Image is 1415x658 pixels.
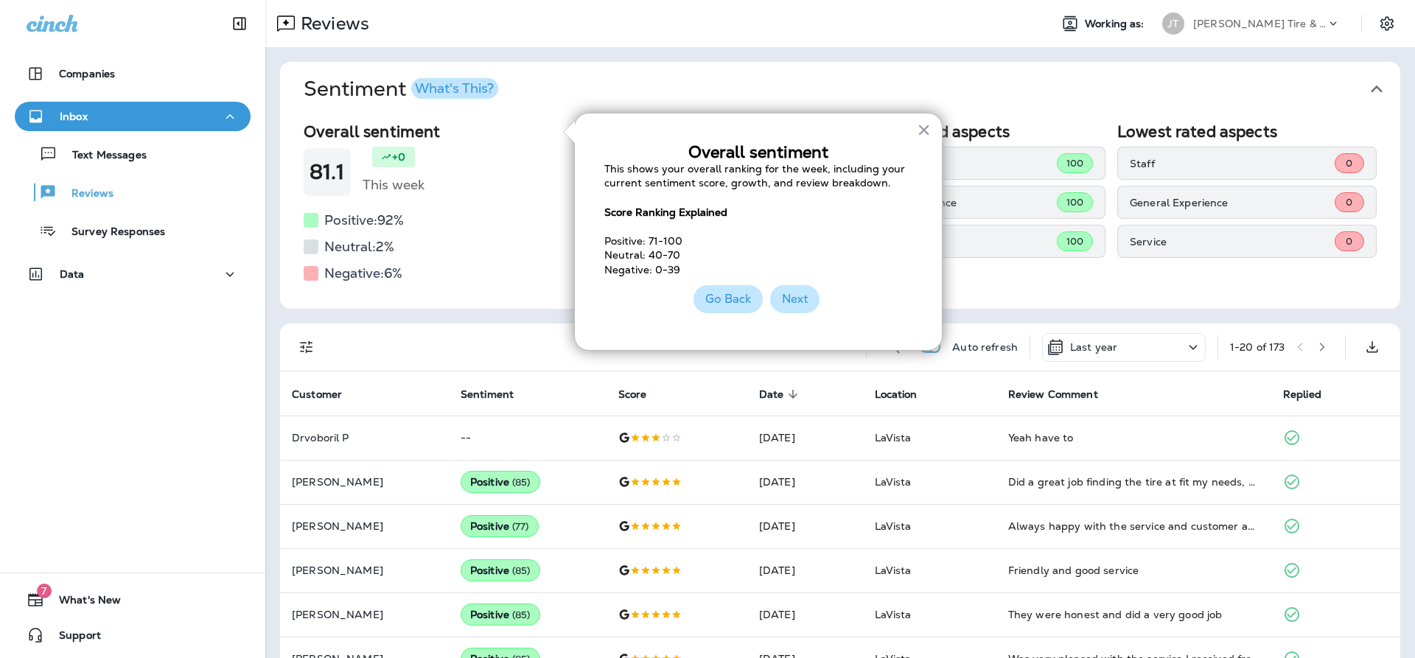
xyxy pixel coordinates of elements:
p: Staff [859,158,1057,169]
button: Collapse Sidebar [219,9,260,38]
td: [DATE] [747,460,863,504]
span: What's New [44,594,121,612]
span: ( 77 ) [512,520,529,533]
div: Yeah have to [1008,430,1259,445]
span: Score [618,388,647,401]
td: -- [449,416,607,460]
span: 100 [1066,235,1083,248]
span: 100 [1066,157,1083,169]
div: Positive [461,603,540,626]
button: Export as CSV [1358,332,1387,362]
span: LaVista [875,564,912,577]
p: Service [859,236,1057,248]
span: 0 [1346,196,1352,209]
h2: Highest rated aspects [846,122,1105,141]
div: JT [1162,13,1184,35]
p: Drvoboril P [292,432,437,444]
span: 0 [1346,235,1352,248]
div: Friendly and good service [1008,563,1259,578]
p: Negative: 0-39 [604,263,912,278]
h2: Lowest rated aspects [1117,122,1377,141]
td: [DATE] [747,548,863,592]
td: [DATE] [747,592,863,637]
p: Companies [59,68,115,80]
p: Data [60,268,85,280]
span: LaVista [875,431,912,444]
span: Review Comment [1008,388,1098,401]
span: LaVista [875,475,912,489]
p: [PERSON_NAME] [292,609,437,620]
td: [DATE] [747,416,863,460]
h1: Sentiment [304,77,498,102]
p: Inbox [60,111,88,122]
h1: 81.1 [310,160,345,184]
span: 0 [1346,157,1352,169]
div: What's This? [415,82,494,95]
p: [PERSON_NAME] [292,520,437,532]
div: Positive [461,559,540,581]
span: Support [44,629,101,647]
p: General Experience [1130,197,1335,209]
span: Replied [1283,388,1321,401]
p: [PERSON_NAME] [292,476,437,488]
span: LaVista [875,519,912,533]
button: Filters [292,332,321,362]
p: +0 [392,150,405,164]
strong: Score Ranking Explained [604,206,727,219]
div: Positive [461,471,540,493]
p: Reviews [295,13,369,35]
p: Neutral: 40-70 [604,248,912,263]
div: Always happy with the service and customer advise. I don't feel pushed into something I do t need. [1008,519,1259,533]
div: They were honest and did a very good job [1008,607,1259,622]
td: [DATE] [747,504,863,548]
button: Go Back [693,285,763,313]
h5: Negative: 6 % [324,262,402,285]
div: Did a great job finding the tire at fit my needs, set up a time that was convenient for me, very ... [1008,475,1259,489]
p: [PERSON_NAME] [292,564,437,576]
span: 7 [37,584,52,598]
h5: Positive: 92 % [324,209,404,232]
span: Customer [292,388,342,401]
span: ( 85 ) [512,609,531,621]
p: Survey Responses [57,225,165,239]
h5: Neutral: 2 % [324,235,394,259]
span: Date [759,388,784,401]
p: This shows your overall ranking for the week, including your current sentiment score, growth, and... [604,162,912,191]
p: [PERSON_NAME] Tire & Auto [1193,18,1326,29]
button: Settings [1374,10,1400,37]
span: Location [875,388,918,401]
button: Close [917,118,931,141]
span: ( 85 ) [512,476,531,489]
div: Positive [461,515,539,537]
p: Positive: 71-100 [604,234,912,249]
h5: This week [363,173,424,197]
span: LaVista [875,608,912,621]
h2: Overall sentiment [304,122,563,141]
p: Auto refresh [952,341,1018,353]
span: Working as: [1085,18,1147,30]
p: Staff [1130,158,1335,169]
p: Last year [1070,341,1117,353]
button: Next [770,285,820,313]
p: Reviews [57,187,113,201]
span: 100 [1066,196,1083,209]
span: Sentiment [461,388,514,401]
div: 1 - 20 of 173 [1230,341,1285,353]
p: Text Messages [57,149,147,163]
p: General Experience [859,197,1057,209]
span: ( 85 ) [512,564,531,577]
h3: Overall sentiment [604,143,912,162]
p: Service [1130,236,1335,248]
